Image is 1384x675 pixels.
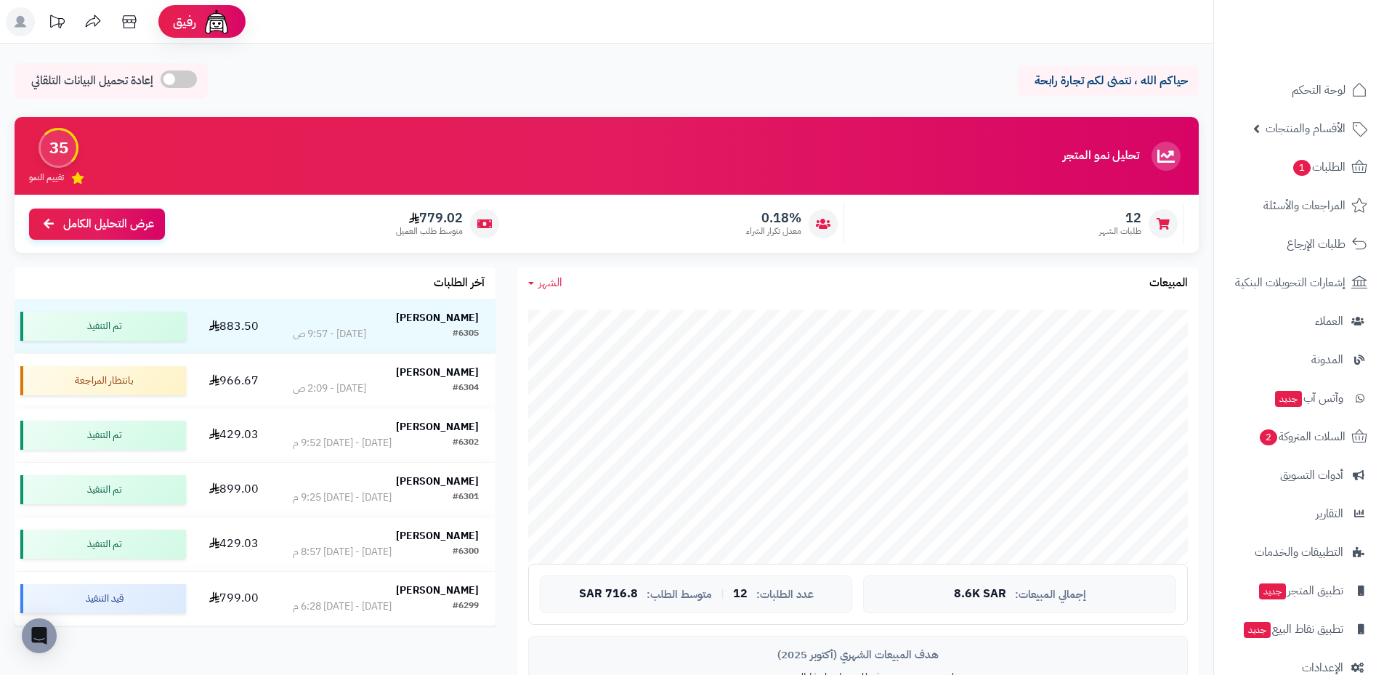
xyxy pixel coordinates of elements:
[1244,622,1271,638] span: جديد
[1223,265,1375,300] a: إشعارات التحويلات البنكية
[1223,573,1375,608] a: تطبيق المتجرجديد
[202,7,231,36] img: ai-face.png
[396,365,479,380] strong: [PERSON_NAME]
[1260,429,1277,445] span: 2
[293,545,392,559] div: [DATE] - [DATE] 8:57 م
[746,225,801,238] span: معدل تكرار الشراء
[192,408,276,462] td: 429.03
[1223,496,1375,531] a: التقارير
[1223,535,1375,570] a: التطبيقات والخدمات
[192,572,276,626] td: 799.00
[1223,304,1375,339] a: العملاء
[1099,210,1141,226] span: 12
[29,209,165,240] a: عرض التحليل الكامل
[396,419,479,434] strong: [PERSON_NAME]
[22,618,57,653] div: Open Intercom Messenger
[1223,342,1375,377] a: المدونة
[192,463,276,517] td: 899.00
[1015,589,1086,601] span: إجمالي المبيعات:
[192,354,276,408] td: 966.67
[1223,458,1375,493] a: أدوات التسويق
[396,583,479,598] strong: [PERSON_NAME]
[293,381,366,396] div: [DATE] - 2:09 ص
[1258,427,1345,447] span: السلات المتروكة
[756,589,814,601] span: عدد الطلبات:
[538,274,562,291] span: الشهر
[1242,619,1343,639] span: تطبيق نقاط البيع
[20,312,186,341] div: تم التنفيذ
[453,599,479,614] div: #6299
[733,588,748,601] span: 12
[20,475,186,504] div: تم التنفيذ
[20,530,186,559] div: تم التنفيذ
[192,517,276,571] td: 429.03
[396,225,463,238] span: متوسط طلب العميل
[1223,188,1375,223] a: المراجعات والأسئلة
[396,528,479,543] strong: [PERSON_NAME]
[1292,80,1345,100] span: لوحة التحكم
[1274,388,1343,408] span: وآتس آب
[293,599,392,614] div: [DATE] - [DATE] 6:28 م
[954,588,1006,601] span: 8.6K SAR
[434,277,485,290] h3: آخر الطلبات
[1223,612,1375,647] a: تطبيق نقاط البيعجديد
[29,171,64,184] span: تقييم النمو
[1063,150,1139,163] h3: تحليل نمو المتجر
[453,490,479,505] div: #6301
[1255,542,1343,562] span: التطبيقات والخدمات
[528,275,562,291] a: الشهر
[1280,465,1343,485] span: أدوات التسويق
[579,588,638,601] span: 716.8 SAR
[453,436,479,450] div: #6302
[1311,349,1343,370] span: المدونة
[1292,157,1345,177] span: الطلبات
[1287,234,1345,254] span: طلبات الإرجاع
[721,589,724,599] span: |
[1099,225,1141,238] span: طلبات الشهر
[293,490,392,505] div: [DATE] - [DATE] 9:25 م
[31,73,153,89] span: إعادة تحميل البيانات التلقائي
[453,545,479,559] div: #6300
[20,421,186,450] div: تم التنفيذ
[1285,39,1370,70] img: logo-2.png
[1293,160,1311,176] span: 1
[396,210,463,226] span: 779.02
[1223,419,1375,454] a: السلات المتروكة2
[1258,581,1343,601] span: تطبيق المتجر
[1315,311,1343,331] span: العملاء
[746,210,801,226] span: 0.18%
[1223,381,1375,416] a: وآتس آبجديد
[63,216,154,233] span: عرض التحليل الكامل
[396,310,479,326] strong: [PERSON_NAME]
[20,366,186,395] div: بانتظار المراجعة
[1266,118,1345,139] span: الأقسام والمنتجات
[293,436,392,450] div: [DATE] - [DATE] 9:52 م
[1223,227,1375,262] a: طلبات الإرجاع
[1223,150,1375,185] a: الطلبات1
[1316,504,1343,524] span: التقارير
[647,589,712,601] span: متوسط الطلب:
[453,381,479,396] div: #6304
[1263,195,1345,216] span: المراجعات والأسئلة
[396,474,479,489] strong: [PERSON_NAME]
[1259,583,1286,599] span: جديد
[540,647,1176,663] div: هدف المبيعات الشهري (أكتوبر 2025)
[293,327,366,341] div: [DATE] - 9:57 ص
[39,7,75,40] a: تحديثات المنصة
[20,584,186,613] div: قيد التنفيذ
[173,13,196,31] span: رفيق
[1275,391,1302,407] span: جديد
[192,299,276,353] td: 883.50
[1223,73,1375,108] a: لوحة التحكم
[1149,277,1188,290] h3: المبيعات
[453,327,479,341] div: #6305
[1028,73,1188,89] p: حياكم الله ، نتمنى لكم تجارة رابحة
[1235,272,1345,293] span: إشعارات التحويلات البنكية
